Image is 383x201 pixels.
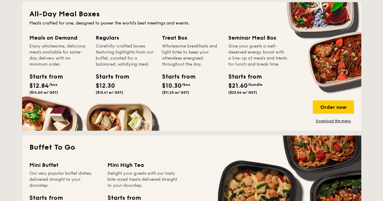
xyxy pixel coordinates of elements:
[228,34,287,42] div: Seminar Meal Box
[29,9,354,19] h2: All-Day Meal Boxes
[228,72,256,81] div: Starts from
[228,43,287,67] div: Give your guests a well-deserved energy boost with a line-up of meals and treats for lunch and br...
[182,83,190,87] span: /box
[29,90,58,95] span: ($14.00 w/ GST)
[96,82,115,89] span: $12.30
[162,72,189,81] div: Starts from
[228,90,257,95] span: ($23.54 w/ GST)
[29,72,57,81] div: Starts from
[29,20,354,26] div: Meals crafted for one, designed to power the world's best meetings and events.
[29,161,100,169] div: Mini Buffet
[29,43,88,67] div: Enjoy wholesome, delicious meals available for same-day delivery with no minimum order.
[313,100,354,114] div: Order now
[96,90,123,95] span: ($13.41 w/ GST)
[29,82,49,89] span: $12.84
[96,43,155,67] div: Carefully-crafted boxes featuring highlights from our buffet, curated for a balanced, satisfying ...
[248,83,262,87] span: /bundle
[228,82,248,89] span: $21.60
[107,170,178,189] div: Delight your guests with our tasty bite-sized treats delivered straight to your doorstep.
[96,72,123,81] div: Starts from
[29,143,354,152] h2: Buffet To Go
[313,118,354,123] a: Download the menu
[107,161,178,169] div: Mini High Tea
[29,34,88,42] div: Meals on Demand
[29,170,100,189] div: Our very popular buffet dishes, delivered straight to your doorstep.
[162,90,189,95] span: ($11.23 w/ GST)
[96,34,155,42] div: Regulars
[49,83,58,87] span: /box
[162,34,221,42] div: Treat Box
[162,43,221,67] div: Wholesome breakfasts and light bites to keep your attendees energised throughout the day.
[162,82,182,89] span: $10.30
